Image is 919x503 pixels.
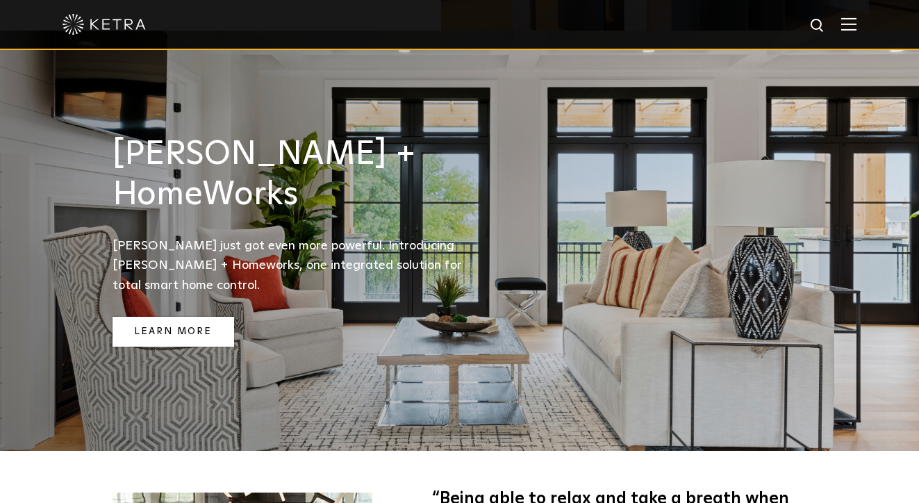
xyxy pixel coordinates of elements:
h3: [PERSON_NAME] + HomeWorks [113,135,474,215]
a: Learn More [113,317,234,347]
p: [PERSON_NAME] just got even more powerful. Introducing [PERSON_NAME] + Homeworks, one integrated ... [113,236,474,296]
img: search icon [809,17,827,35]
img: ketra-logo-2019-white [63,14,146,35]
img: Hamburger%20Nav.svg [841,17,856,31]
